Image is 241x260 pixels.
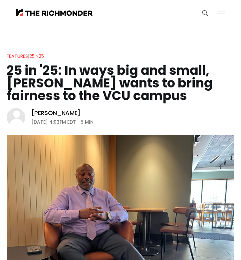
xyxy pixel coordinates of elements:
[31,118,76,126] time: [DATE] 4:03PM EDT
[7,64,234,102] h1: 25 in '25: In ways big and small, [PERSON_NAME] wants to bring fairness to the VCU campus
[29,53,44,60] a: 25in25
[7,53,28,60] a: Features
[16,9,93,16] img: The Richmonder
[200,8,210,18] button: Search this site
[31,109,81,117] a: [PERSON_NAME]
[7,52,44,60] div: |
[81,118,94,126] span: 5 min
[184,227,241,260] iframe: portal-trigger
